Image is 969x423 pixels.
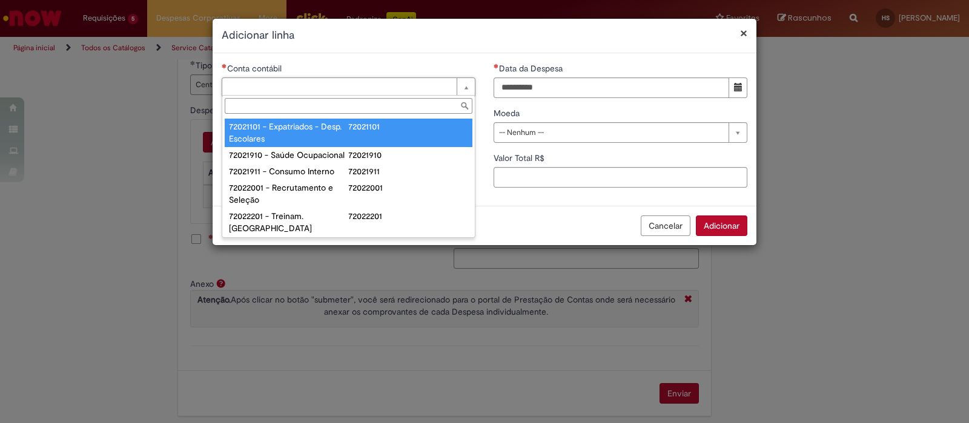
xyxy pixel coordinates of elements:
[229,149,349,161] div: 72021910 - Saúde Ocupacional
[348,165,468,177] div: 72021911
[348,120,468,133] div: 72021101
[348,210,468,222] div: 72022201
[222,116,475,237] ul: Conta contábil
[229,182,349,206] div: 72022001 - Recrutamento e Seleção
[229,165,349,177] div: 72021911 - Consumo Interno
[229,210,349,234] div: 72022201 - Treinam. [GEOGRAPHIC_DATA]
[348,182,468,194] div: 72022001
[229,120,349,145] div: 72021101 - Expatriados - Desp. Escolares
[348,149,468,161] div: 72021910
